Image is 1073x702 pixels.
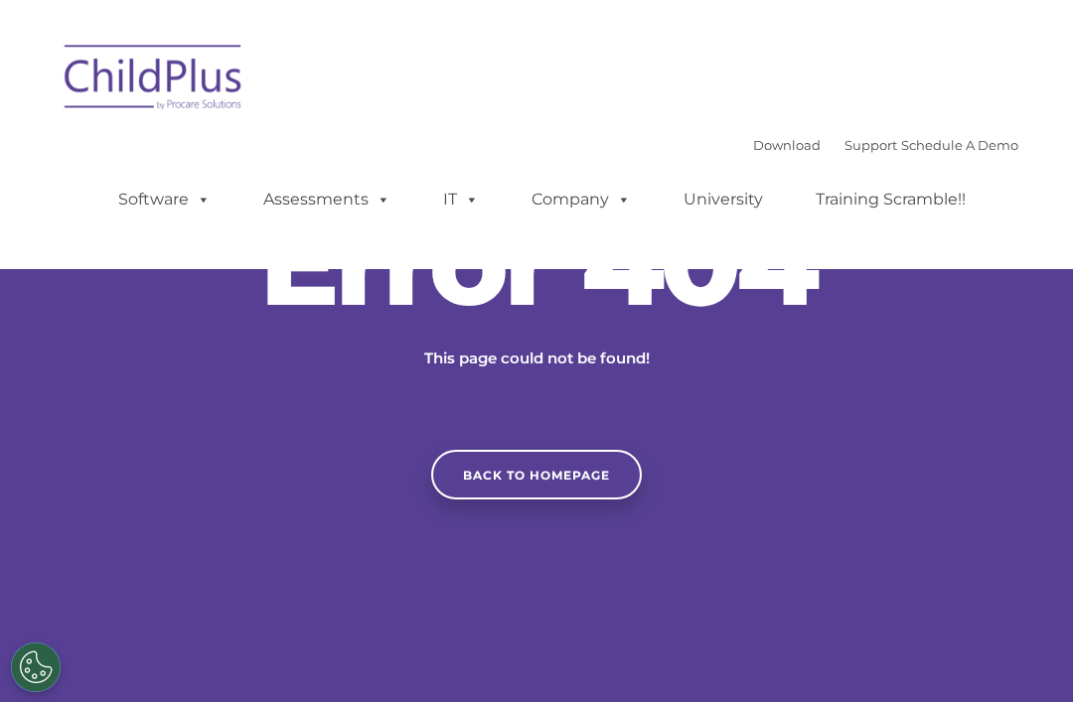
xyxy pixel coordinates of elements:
[423,180,499,219] a: IT
[238,203,835,322] h2: Error 404
[844,137,897,153] a: Support
[901,137,1018,153] a: Schedule A Demo
[11,642,61,692] button: Cookies Settings
[55,31,253,130] img: ChildPlus by Procare Solutions
[98,180,230,219] a: Software
[431,450,642,499] a: Back to homepage
[243,180,410,219] a: Assessments
[664,180,783,219] a: University
[753,137,1018,153] font: |
[328,347,745,370] p: This page could not be found!
[796,180,986,219] a: Training Scramble!!
[512,180,651,219] a: Company
[753,137,821,153] a: Download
